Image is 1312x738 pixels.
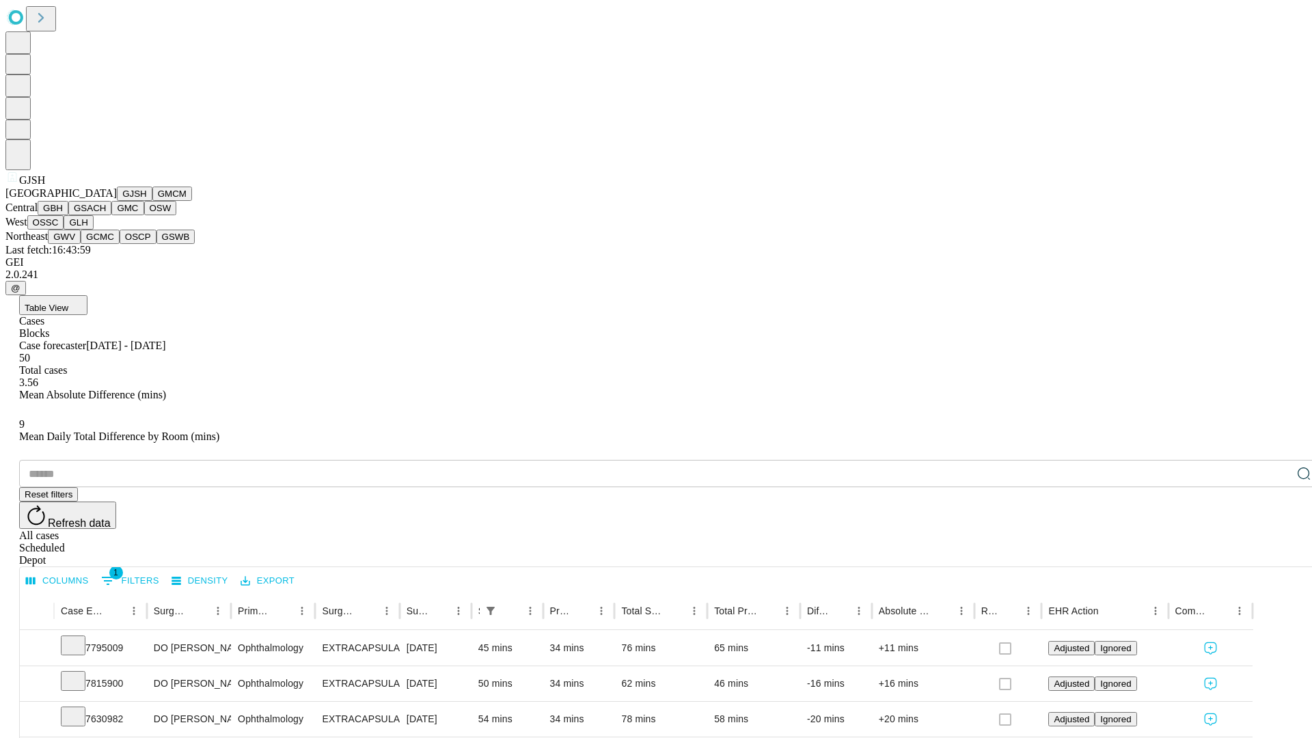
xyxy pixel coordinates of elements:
[1048,676,1095,691] button: Adjusted
[5,202,38,213] span: Central
[5,187,117,199] span: [GEOGRAPHIC_DATA]
[1175,605,1209,616] div: Comments
[481,601,500,620] div: 1 active filter
[502,601,521,620] button: Sort
[807,702,865,737] div: -20 mins
[5,244,91,256] span: Last fetch: 16:43:59
[124,601,143,620] button: Menu
[292,601,312,620] button: Menu
[48,517,111,529] span: Refresh data
[1100,679,1131,689] span: Ignored
[111,201,143,215] button: GMC
[238,631,308,666] div: Ophthalmology
[933,601,952,620] button: Sort
[849,601,869,620] button: Menu
[5,256,1307,269] div: GEI
[11,283,20,293] span: @
[714,702,793,737] div: 58 mins
[27,637,47,661] button: Expand
[322,605,356,616] div: Surgery Name
[322,631,392,666] div: EXTRACAPSULAR CATARACT REMOVAL WITH [MEDICAL_DATA]
[1095,676,1136,691] button: Ignored
[1095,712,1136,726] button: Ignored
[64,215,93,230] button: GLH
[1100,601,1119,620] button: Sort
[61,605,104,616] div: Case Epic Id
[273,601,292,620] button: Sort
[879,702,968,737] div: +20 mins
[19,418,25,430] span: 9
[807,666,865,701] div: -16 mins
[1211,601,1230,620] button: Sort
[685,601,704,620] button: Menu
[109,566,123,579] span: 1
[478,702,536,737] div: 54 mins
[105,601,124,620] button: Sort
[1048,641,1095,655] button: Adjusted
[19,340,86,351] span: Case forecaster
[19,389,166,400] span: Mean Absolute Difference (mins)
[879,666,968,701] div: +16 mins
[38,201,68,215] button: GBH
[1095,641,1136,655] button: Ignored
[621,702,700,737] div: 78 mins
[154,702,224,737] div: DO [PERSON_NAME]
[154,605,188,616] div: Surgeon Name
[81,230,120,244] button: GCMC
[61,631,140,666] div: 7795009
[1054,679,1089,689] span: Adjusted
[27,215,64,230] button: OSSC
[144,201,177,215] button: OSW
[407,702,465,737] div: [DATE]
[238,605,272,616] div: Primary Service
[238,666,308,701] div: Ophthalmology
[778,601,797,620] button: Menu
[621,631,700,666] div: 76 mins
[879,605,931,616] div: Absolute Difference
[48,230,81,244] button: GWV
[478,666,536,701] div: 50 mins
[156,230,195,244] button: GSWB
[478,631,536,666] div: 45 mins
[430,601,449,620] button: Sort
[592,601,611,620] button: Menu
[154,631,224,666] div: DO [PERSON_NAME]
[952,601,971,620] button: Menu
[27,672,47,696] button: Expand
[1000,601,1019,620] button: Sort
[23,571,92,592] button: Select columns
[322,666,392,701] div: EXTRACAPSULAR CATARACT REMOVAL WITH [MEDICAL_DATA]
[758,601,778,620] button: Sort
[550,605,572,616] div: Predicted In Room Duration
[714,631,793,666] div: 65 mins
[120,230,156,244] button: OSCP
[449,601,468,620] button: Menu
[407,666,465,701] div: [DATE]
[19,364,67,376] span: Total cases
[61,666,140,701] div: 7815900
[19,295,87,315] button: Table View
[19,352,30,364] span: 50
[1048,605,1098,616] div: EHR Action
[5,269,1307,281] div: 2.0.241
[1100,714,1131,724] span: Ignored
[807,605,829,616] div: Difference
[25,489,72,500] span: Reset filters
[830,601,849,620] button: Sort
[152,187,192,201] button: GMCM
[27,708,47,732] button: Expand
[521,601,540,620] button: Menu
[189,601,208,620] button: Sort
[666,601,685,620] button: Sort
[981,605,999,616] div: Resolved in EHR
[19,174,45,186] span: GJSH
[68,201,111,215] button: GSACH
[154,666,224,701] div: DO [PERSON_NAME]
[550,666,608,701] div: 34 mins
[550,631,608,666] div: 34 mins
[1054,714,1089,724] span: Adjusted
[237,571,298,592] button: Export
[19,502,116,529] button: Refresh data
[1019,601,1038,620] button: Menu
[407,631,465,666] div: [DATE]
